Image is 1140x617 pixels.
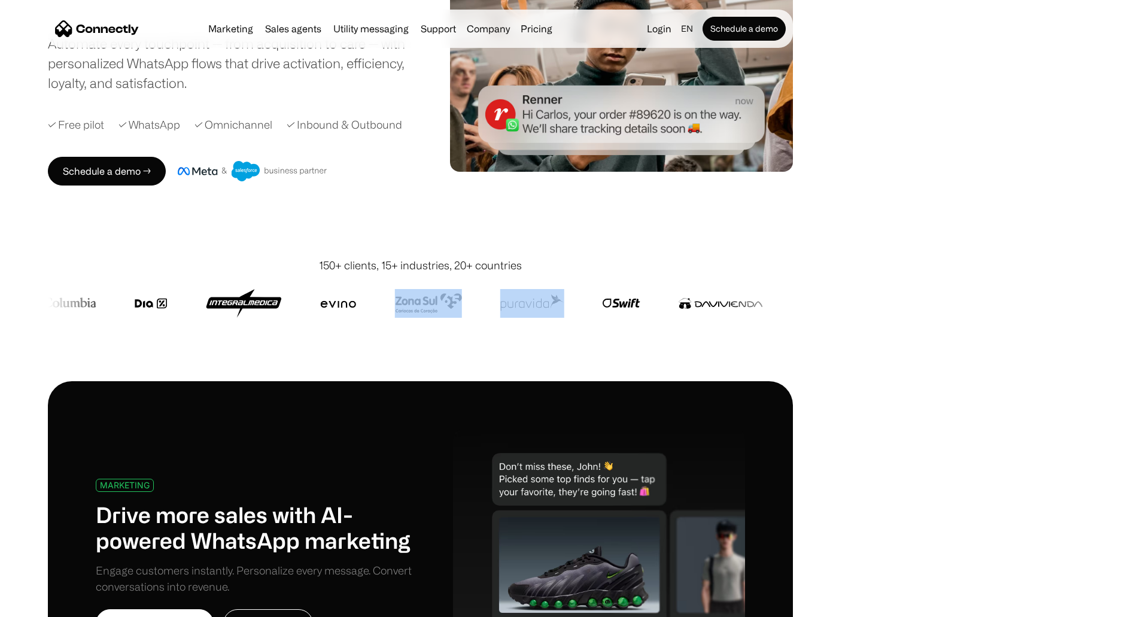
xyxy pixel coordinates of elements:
[12,595,72,613] aside: Language selected: English
[703,17,786,41] a: Schedule a demo
[681,20,693,37] div: en
[287,117,402,133] div: ✓ Inbound & Outbound
[467,20,510,37] div: Company
[100,481,150,490] div: MARKETING
[178,161,327,181] img: Meta and Salesforce business partner badge.
[118,117,180,133] div: ✓ WhatsApp
[48,34,416,93] div: Automate every touchpoint — from acquisition to care — with personalized WhatsApp flows that driv...
[642,20,676,37] a: Login
[203,24,258,34] a: Marketing
[96,563,421,595] div: Engage customers instantly. Personalize every message. Convert conversations into revenue.
[416,24,461,34] a: Support
[48,157,166,186] a: Schedule a demo →
[329,24,414,34] a: Utility messaging
[463,20,513,37] div: Company
[96,501,421,553] h1: Drive more sales with AI-powered WhatsApp marketing
[48,117,104,133] div: ✓ Free pilot
[676,20,700,37] div: en
[55,20,139,38] a: home
[24,596,72,613] ul: Language list
[260,24,326,34] a: Sales agents
[319,257,522,273] div: 150+ clients, 15+ industries, 20+ countries
[516,24,557,34] a: Pricing
[194,117,272,133] div: ✓ Omnichannel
